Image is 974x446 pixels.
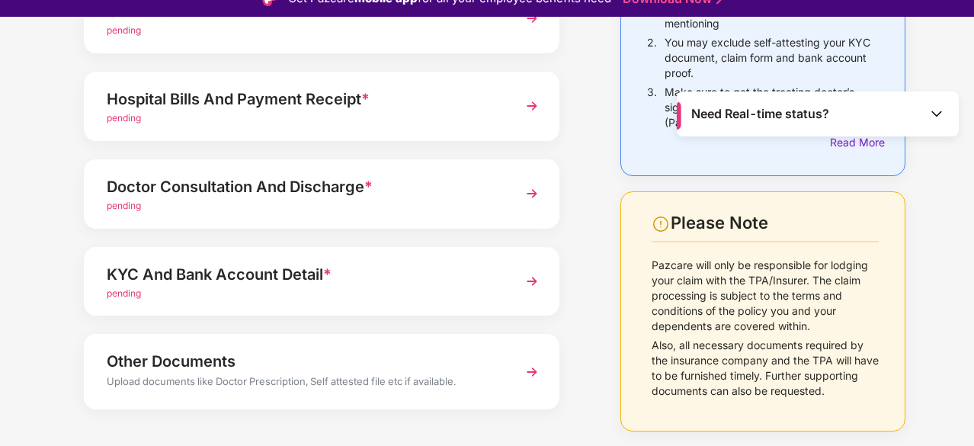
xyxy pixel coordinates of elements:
[647,35,657,81] p: 2.
[665,85,879,130] p: Make sure to get the treating doctor’s signature before uploading the claim form (Part B)
[107,112,141,124] span: pending
[107,24,141,36] span: pending
[518,5,546,32] img: svg+xml;base64,PHN2ZyBpZD0iTmV4dCIgeG1sbnM9Imh0dHA6Ly93d3cudzMub3JnLzIwMDAvc3ZnIiB3aWR0aD0iMzYiIG...
[665,35,879,81] p: You may exclude self-attesting your KYC document, claim form and bank account proof.
[107,262,501,287] div: KYC And Bank Account Detail
[671,213,879,233] div: Please Note
[107,374,501,393] div: Upload documents like Doctor Prescription, Self attested file etc if available.
[518,268,546,295] img: svg+xml;base64,PHN2ZyBpZD0iTmV4dCIgeG1sbnM9Imh0dHA6Ly93d3cudzMub3JnLzIwMDAvc3ZnIiB3aWR0aD0iMzYiIG...
[518,92,546,120] img: svg+xml;base64,PHN2ZyBpZD0iTmV4dCIgeG1sbnM9Imh0dHA6Ly93d3cudzMub3JnLzIwMDAvc3ZnIiB3aWR0aD0iMzYiIG...
[647,85,657,130] p: 3.
[107,87,501,111] div: Hospital Bills And Payment Receipt
[107,349,501,374] div: Other Documents
[107,287,141,299] span: pending
[652,215,670,233] img: svg+xml;base64,PHN2ZyBpZD0iV2FybmluZ18tXzI0eDI0IiBkYXRhLW5hbWU9Ildhcm5pbmcgLSAyNHgyNCIgeG1sbnM9Im...
[691,106,829,122] span: Need Real-time status?
[107,200,141,211] span: pending
[518,180,546,207] img: svg+xml;base64,PHN2ZyBpZD0iTmV4dCIgeG1sbnM9Imh0dHA6Ly93d3cudzMub3JnLzIwMDAvc3ZnIiB3aWR0aD0iMzYiIG...
[929,106,944,121] img: Toggle Icon
[652,258,879,334] p: Pazcare will only be responsible for lodging your claim with the TPA/Insurer. The claim processin...
[652,338,879,399] p: Also, all necessary documents required by the insurance company and the TPA will have to be furni...
[830,134,879,151] div: Read More
[107,175,501,199] div: Doctor Consultation And Discharge
[518,358,546,386] img: svg+xml;base64,PHN2ZyBpZD0iTmV4dCIgeG1sbnM9Imh0dHA6Ly93d3cudzMub3JnLzIwMDAvc3ZnIiB3aWR0aD0iMzYiIG...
